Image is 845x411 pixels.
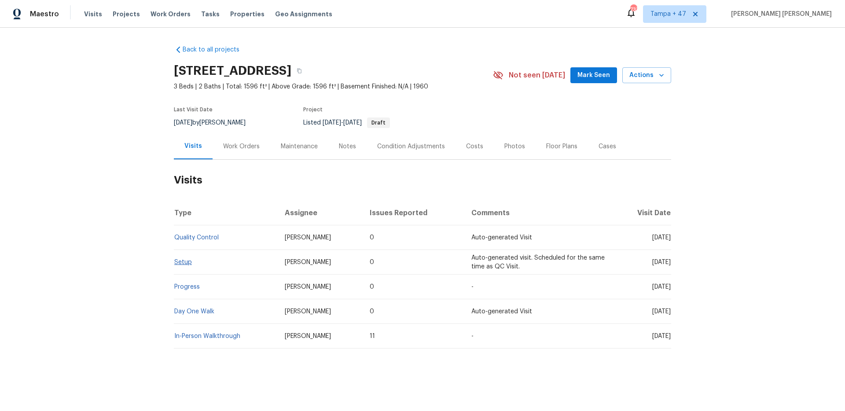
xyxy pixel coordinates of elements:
span: Tampa + 47 [650,10,686,18]
span: [DATE] [343,120,362,126]
a: Back to all projects [174,45,258,54]
span: [DATE] [652,308,671,315]
span: 0 [370,259,374,265]
span: [DATE] [323,120,341,126]
div: Condition Adjustments [377,142,445,151]
span: Auto-generated Visit [471,308,532,315]
span: Auto-generated Visit [471,235,532,241]
th: Visit Date [614,201,671,225]
span: [DATE] [652,284,671,290]
span: Mark Seen [577,70,610,81]
span: Draft [368,120,389,125]
a: Setup [174,259,192,265]
h2: [STREET_ADDRESS] [174,66,291,75]
a: Quality Control [174,235,219,241]
span: Not seen [DATE] [509,71,565,80]
span: [DATE] [652,259,671,265]
th: Issues Reported [363,201,464,225]
div: Notes [339,142,356,151]
span: [PERSON_NAME] [285,333,331,339]
span: 11 [370,333,375,339]
div: Work Orders [223,142,260,151]
span: [PERSON_NAME] [PERSON_NAME] [727,10,832,18]
span: Work Orders [151,10,191,18]
span: 3 Beds | 2 Baths | Total: 1596 ft² | Above Grade: 1596 ft² | Basement Finished: N/A | 1960 [174,82,493,91]
span: 0 [370,235,374,241]
span: Project [303,107,323,112]
span: Visits [84,10,102,18]
div: Maintenance [281,142,318,151]
span: Auto-generated visit. Scheduled for the same time as QC Visit. [471,255,605,270]
div: Floor Plans [546,142,577,151]
a: Day One Walk [174,308,214,315]
div: Visits [184,142,202,150]
button: Actions [622,67,671,84]
span: - [471,333,474,339]
a: Progress [174,284,200,290]
span: - [323,120,362,126]
span: [DATE] [174,120,192,126]
span: [PERSON_NAME] [285,284,331,290]
div: Cases [599,142,616,151]
span: [DATE] [652,235,671,241]
span: Tasks [201,11,220,17]
div: Photos [504,142,525,151]
span: 0 [370,308,374,315]
span: Projects [113,10,140,18]
span: 0 [370,284,374,290]
a: In-Person Walkthrough [174,333,240,339]
span: Geo Assignments [275,10,332,18]
span: Actions [629,70,664,81]
span: Properties [230,10,265,18]
div: 733 [630,5,636,14]
span: Listed [303,120,390,126]
span: Maestro [30,10,59,18]
span: [DATE] [652,333,671,339]
span: [PERSON_NAME] [285,235,331,241]
button: Copy Address [291,63,307,79]
span: [PERSON_NAME] [285,308,331,315]
th: Assignee [278,201,363,225]
th: Type [174,201,278,225]
button: Mark Seen [570,67,617,84]
h2: Visits [174,160,671,201]
div: by [PERSON_NAME] [174,117,256,128]
span: - [471,284,474,290]
div: Costs [466,142,483,151]
span: [PERSON_NAME] [285,259,331,265]
th: Comments [464,201,614,225]
span: Last Visit Date [174,107,213,112]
